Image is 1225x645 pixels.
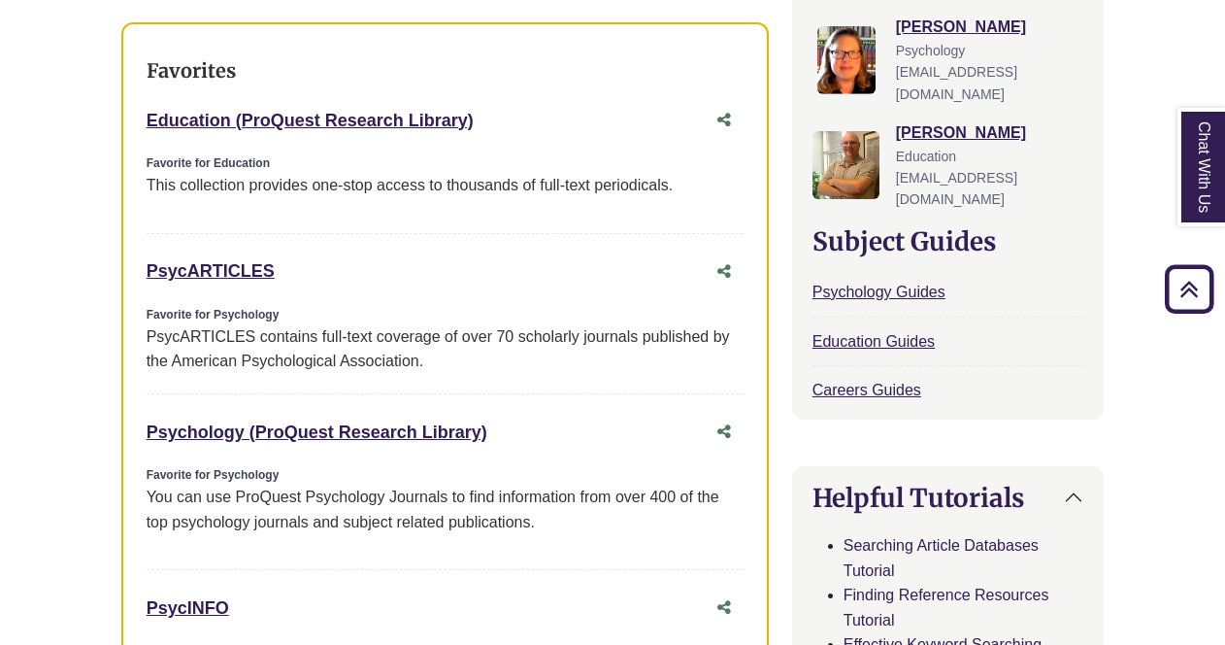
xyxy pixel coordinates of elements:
div: Favorite for Education [147,154,744,173]
button: Share this database [705,590,744,627]
a: Psychology (ProQuest Research Library) [147,423,487,442]
h3: Favorites [147,59,744,83]
div: PsycARTICLES contains full-text coverage of over 70 scholarly journals published by the American ... [147,324,744,374]
a: Searching Article Databases Tutorial [844,537,1039,579]
span: Education [896,149,956,164]
span: Psychology [896,43,966,58]
img: Nathan Farley [812,131,879,199]
p: This collection provides one-stop access to thousands of full-text periodicals. [147,173,744,198]
a: PsycARTICLES [147,261,275,281]
a: PsycINFO [147,598,229,618]
button: Share this database [705,102,744,139]
a: [PERSON_NAME] [896,124,1026,141]
a: Careers Guides [812,382,921,398]
a: Back to Top [1158,276,1220,302]
a: Education (ProQuest Research Library) [147,111,474,130]
span: [EMAIL_ADDRESS][DOMAIN_NAME] [896,64,1017,101]
a: [PERSON_NAME] [896,18,1026,35]
h2: Subject Guides [812,226,1084,256]
button: Helpful Tutorials [793,467,1104,528]
img: Jessica Moore [817,26,876,94]
p: You can use ProQuest Psychology Journals to find information from over 400 of the top psychology ... [147,485,744,534]
a: Finding Reference Resources Tutorial [844,587,1049,628]
a: Education Guides [812,333,935,350]
a: Psychology Guides [812,284,945,300]
div: Favorite for Psychology [147,466,744,485]
button: Share this database [705,414,744,451]
button: Share this database [705,254,744,290]
div: Favorite for Psychology [147,306,744,324]
span: [EMAIL_ADDRESS][DOMAIN_NAME] [896,170,1017,207]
